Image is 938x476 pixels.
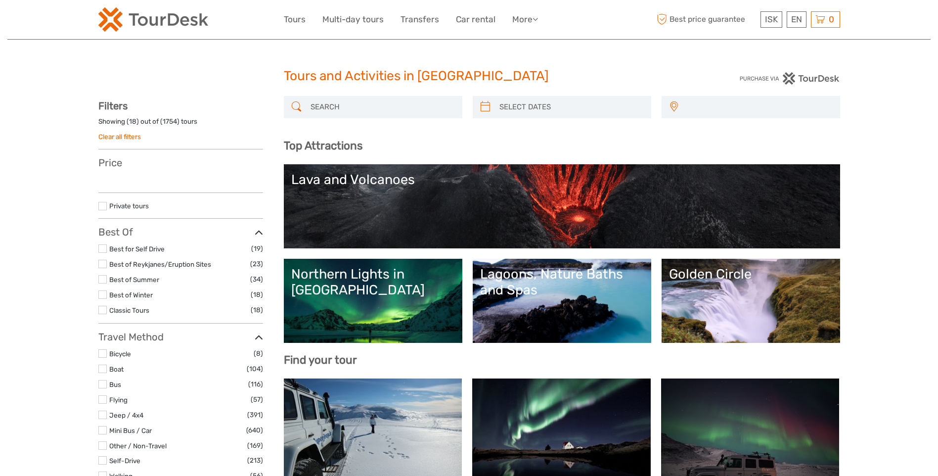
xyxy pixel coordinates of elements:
[291,266,455,335] a: Northern Lights in [GEOGRAPHIC_DATA]
[284,139,362,152] b: Top Attractions
[401,12,439,27] a: Transfers
[109,427,152,434] a: Mini Bus / Car
[512,12,538,27] a: More
[251,289,263,300] span: (18)
[98,331,263,343] h3: Travel Method
[109,411,143,419] a: Jeep / 4x4
[98,133,141,141] a: Clear all filters
[655,11,758,28] span: Best price guarantee
[456,12,495,27] a: Car rental
[109,457,140,465] a: Self-Drive
[291,172,833,188] div: Lava and Volcanoes
[109,291,153,299] a: Best of Winter
[250,274,263,285] span: (34)
[284,353,357,367] b: Find your tour
[109,442,167,450] a: Other / Non-Travel
[247,363,263,375] span: (104)
[109,381,121,388] a: Bus
[98,100,128,112] strong: Filters
[739,72,840,85] img: PurchaseViaTourDesk.png
[163,117,177,126] label: 1754
[480,266,644,298] div: Lagoons, Nature Baths and Spas
[246,425,263,436] span: (640)
[98,7,208,32] img: 120-15d4194f-c635-41b9-a512-a3cb382bfb57_logo_small.png
[247,409,263,421] span: (391)
[247,440,263,451] span: (169)
[291,172,833,241] a: Lava and Volcanoes
[98,157,263,169] h3: Price
[109,350,131,358] a: Bicycle
[109,260,211,268] a: Best of Reykjanes/Eruption Sites
[250,258,263,270] span: (23)
[827,14,836,24] span: 0
[109,306,149,314] a: Classic Tours
[247,455,263,466] span: (213)
[109,365,124,373] a: Boat
[109,202,149,210] a: Private tours
[98,117,263,132] div: Showing ( ) out of ( ) tours
[787,11,806,28] div: EN
[307,98,457,116] input: SEARCH
[248,379,263,390] span: (116)
[129,117,136,126] label: 18
[284,68,655,84] h1: Tours and Activities in [GEOGRAPHIC_DATA]
[480,266,644,335] a: Lagoons, Nature Baths and Spas
[109,245,165,253] a: Best for Self Drive
[669,266,833,335] a: Golden Circle
[284,12,306,27] a: Tours
[109,396,128,404] a: Flying
[254,348,263,359] span: (8)
[291,266,455,298] div: Northern Lights in [GEOGRAPHIC_DATA]
[669,266,833,282] div: Golden Circle
[251,394,263,405] span: (57)
[251,304,263,316] span: (18)
[251,243,263,254] span: (19)
[322,12,384,27] a: Multi-day tours
[765,14,778,24] span: ISK
[98,226,263,238] h3: Best Of
[495,98,646,116] input: SELECT DATES
[109,276,159,284] a: Best of Summer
